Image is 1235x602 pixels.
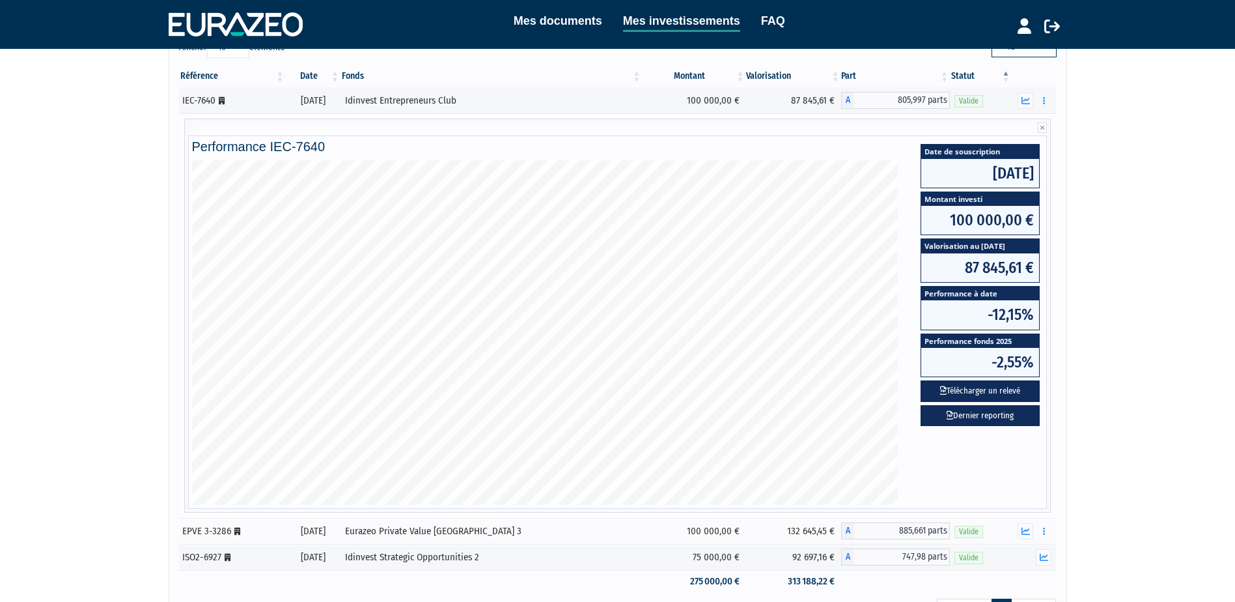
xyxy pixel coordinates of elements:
[642,87,745,113] td: 100 000,00 €
[954,552,983,564] span: Valide
[921,159,1039,188] span: [DATE]
[921,334,1039,348] span: Performance fonds 2025
[746,570,841,593] td: 313 188,22 €
[286,65,340,87] th: Date: activer pour trier la colonne par ordre croissant
[746,65,841,87] th: Valorisation: activer pour trier la colonne par ordre croissant
[345,551,637,564] div: Idinvest Strategic Opportunities 2
[746,87,841,113] td: 87 845,61 €
[921,405,1040,427] a: Dernier reporting
[642,544,745,570] td: 75 000,00 €
[179,65,286,87] th: Référence : activer pour trier la colonne par ordre croissant
[841,523,854,539] span: A
[225,554,230,562] i: [Français] Personne morale
[854,523,950,539] span: 885,661 parts
[950,65,1011,87] th: Statut : activer pour trier la colonne par ordre d&eacute;croissant
[921,380,1040,402] button: Télécharger un relevé
[841,523,950,539] div: A - Eurazeo Private Value Europe 3
[642,570,745,593] td: 275 000,00 €
[921,145,1039,158] span: Date de souscription
[921,348,1039,377] span: -2,55%
[854,549,950,566] span: 747,98 parts
[854,92,950,109] span: 805,997 parts
[841,549,854,566] span: A
[345,524,637,538] div: Eurazeo Private Value [GEOGRAPHIC_DATA] 3
[182,94,281,107] div: IEC-7640
[290,94,336,107] div: [DATE]
[841,92,854,109] span: A
[841,65,950,87] th: Part: activer pour trier la colonne par ordre croissant
[954,526,983,538] span: Valide
[921,253,1039,282] span: 87 845,61 €
[761,12,785,30] a: FAQ
[192,139,1044,154] h4: Performance IEC-7640
[642,65,745,87] th: Montant: activer pour trier la colonne par ordre croissant
[746,544,841,570] td: 92 697,16 €
[182,551,281,564] div: ISO2-6927
[841,549,950,566] div: A - Idinvest Strategic Opportunities 2
[642,518,745,544] td: 100 000,00 €
[290,524,336,538] div: [DATE]
[954,95,983,107] span: Valide
[921,239,1039,253] span: Valorisation au [DATE]
[514,12,602,30] a: Mes documents
[290,551,336,564] div: [DATE]
[921,192,1039,206] span: Montant investi
[841,92,950,109] div: A - Idinvest Entrepreneurs Club
[182,524,281,538] div: EPVE 3-3286
[921,287,1039,300] span: Performance à date
[921,206,1039,235] span: 100 000,00 €
[234,528,240,536] i: [Français] Personne morale
[921,300,1039,329] span: -12,15%
[340,65,642,87] th: Fonds: activer pour trier la colonne par ordre croissant
[169,12,303,36] img: 1732889491-logotype_eurazeo_blanc_rvb.png
[219,97,225,105] i: [Français] Personne morale
[746,518,841,544] td: 132 645,45 €
[345,94,637,107] div: Idinvest Entrepreneurs Club
[623,12,740,32] a: Mes investissements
